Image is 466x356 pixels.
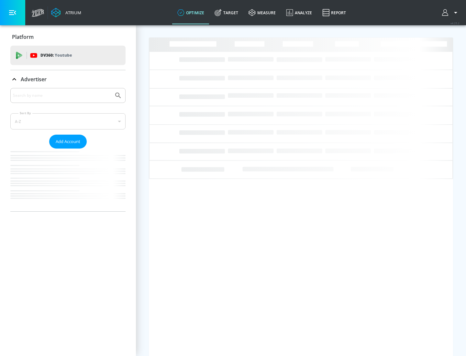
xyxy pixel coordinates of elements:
div: Platform [10,28,126,46]
div: Atrium [63,10,81,16]
span: v 4.25.2 [450,21,460,25]
a: Atrium [51,8,81,17]
p: Advertiser [21,76,47,83]
a: Target [209,1,243,24]
div: Advertiser [10,70,126,88]
div: DV360: Youtube [10,46,126,65]
p: DV360: [40,52,72,59]
span: Add Account [56,138,80,145]
nav: list of Advertiser [10,149,126,211]
div: A-Z [10,113,126,129]
input: Search by name [13,91,111,100]
a: Report [317,1,351,24]
p: Platform [12,33,34,40]
label: Sort By [18,111,32,115]
div: Advertiser [10,88,126,211]
a: Analyze [281,1,317,24]
a: measure [243,1,281,24]
a: optimize [172,1,209,24]
button: Add Account [49,135,87,149]
p: Youtube [55,52,72,59]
